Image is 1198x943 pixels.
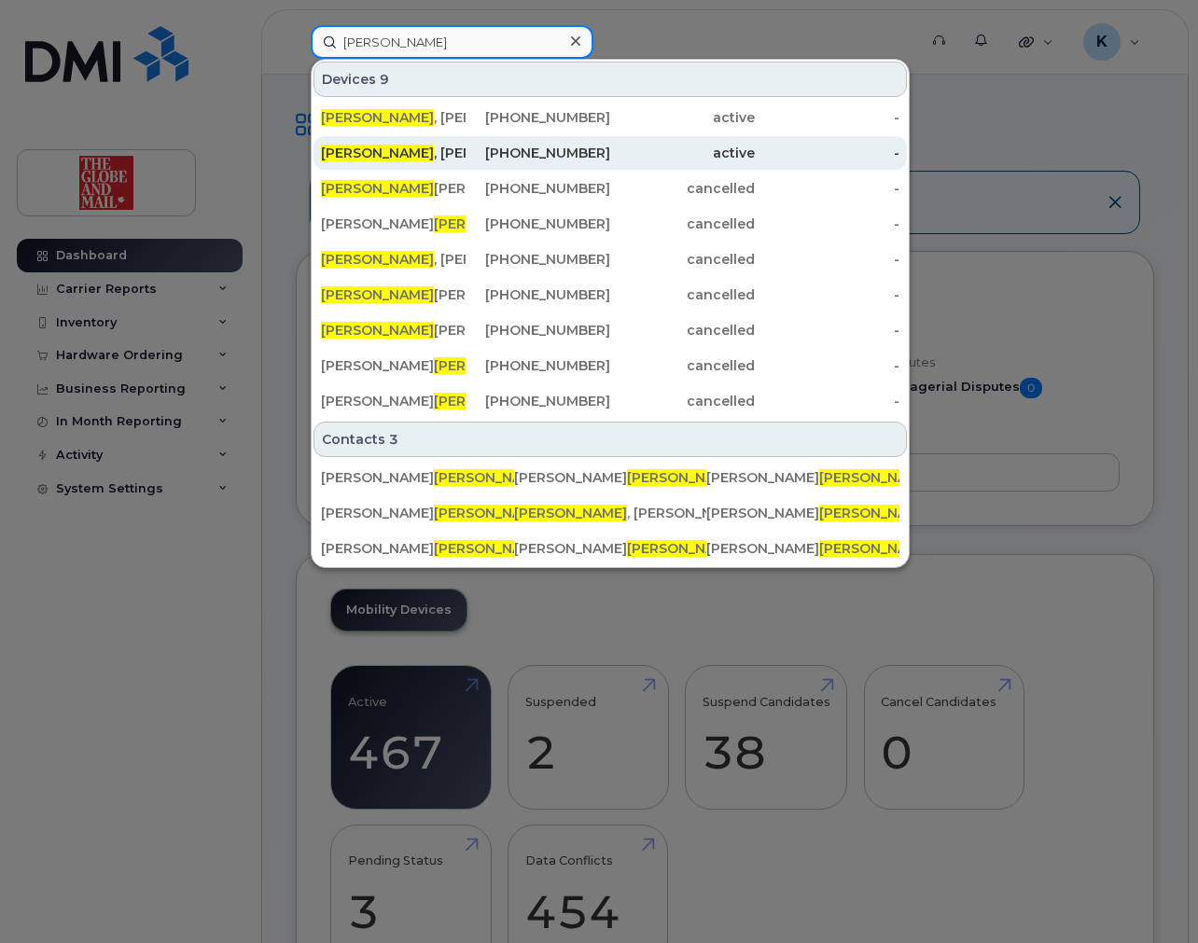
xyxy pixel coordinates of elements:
div: cancelled [610,356,755,375]
a: [PERSON_NAME][PERSON_NAME][PHONE_NUMBER]cancelled- [313,349,907,382]
div: [PERSON_NAME] [321,539,514,558]
div: [PERSON_NAME] [321,356,466,375]
a: [PERSON_NAME][PERSON_NAME][PHONE_NUMBER]cancelled- [313,384,907,418]
div: [PHONE_NUMBER] [466,179,610,198]
div: cancelled [610,179,755,198]
div: [PERSON_NAME] [321,504,514,522]
span: [PERSON_NAME] [819,540,932,557]
div: [PERSON_NAME] [321,179,466,198]
div: - [755,144,899,162]
div: - [755,215,899,233]
div: - [755,250,899,269]
a: [PERSON_NAME][PERSON_NAME][PERSON_NAME][PERSON_NAME][PERSON_NAME][PERSON_NAME]@[DOMAIN_NAME] [313,532,907,565]
div: [PERSON_NAME] [321,468,514,487]
div: - [755,356,899,375]
div: cancelled [610,215,755,233]
div: Devices [313,62,907,97]
span: [PERSON_NAME] [434,540,547,557]
span: [PERSON_NAME] [321,145,434,161]
span: [PERSON_NAME] [321,286,434,303]
div: - [755,179,899,198]
span: [PERSON_NAME] [514,505,627,521]
span: [PERSON_NAME] [321,109,434,126]
div: [PERSON_NAME] @[DOMAIN_NAME] [706,468,899,487]
div: [PERSON_NAME] @[DOMAIN_NAME] [706,539,899,558]
a: [PERSON_NAME][PERSON_NAME][PHONE_NUMBER]cancelled- [313,207,907,241]
div: , [PERSON_NAME] [321,108,466,127]
div: [PERSON_NAME] [321,215,466,233]
div: - [755,285,899,304]
div: [PHONE_NUMBER] [466,356,610,375]
div: [PERSON_NAME] [321,321,466,340]
div: cancelled [610,250,755,269]
a: [PERSON_NAME][PERSON_NAME][PHONE_NUMBER]cancelled- [313,278,907,312]
a: [PERSON_NAME][PERSON_NAME][PERSON_NAME][PERSON_NAME][PERSON_NAME][PERSON_NAME]@[DOMAIN_NAME] [313,461,907,494]
div: Contacts [313,422,907,457]
span: [PERSON_NAME] [321,322,434,339]
div: [PHONE_NUMBER] [466,392,610,410]
div: [PERSON_NAME] [514,468,707,487]
div: [PERSON_NAME] @[DOMAIN_NAME] [706,504,899,522]
div: - [755,321,899,340]
span: 3 [389,430,398,449]
div: [PERSON_NAME] [514,539,707,558]
span: [PERSON_NAME] [434,469,547,486]
span: [PERSON_NAME] [434,357,547,374]
a: [PERSON_NAME][PERSON_NAME][PHONE_NUMBER]cancelled- [313,172,907,205]
span: [PERSON_NAME] [819,469,932,486]
div: [PHONE_NUMBER] [466,144,610,162]
div: cancelled [610,392,755,410]
a: [PERSON_NAME][PERSON_NAME][PHONE_NUMBER]cancelled- [313,313,907,347]
span: [PERSON_NAME] [627,540,740,557]
div: [PERSON_NAME] [321,285,466,304]
div: - [755,108,899,127]
div: [PERSON_NAME] [321,392,466,410]
span: [PERSON_NAME] [434,505,547,521]
span: [PERSON_NAME] [321,180,434,197]
div: , [PERSON_NAME] [321,144,466,162]
div: , [PERSON_NAME] [321,250,466,269]
span: [PERSON_NAME] [627,469,740,486]
div: [PHONE_NUMBER] [466,321,610,340]
span: [PERSON_NAME] [321,251,434,268]
span: [PERSON_NAME] [434,393,547,409]
a: [PERSON_NAME], [PERSON_NAME][PHONE_NUMBER]cancelled- [313,243,907,276]
div: [PHONE_NUMBER] [466,215,610,233]
div: [PHONE_NUMBER] [466,250,610,269]
a: [PERSON_NAME], [PERSON_NAME][PHONE_NUMBER]active- [313,136,907,170]
div: cancelled [610,321,755,340]
div: [PHONE_NUMBER] [466,108,610,127]
span: 9 [380,70,389,89]
span: [PERSON_NAME] [819,505,932,521]
div: [PHONE_NUMBER] [466,285,610,304]
div: active [610,144,755,162]
div: , [PERSON_NAME] [514,504,707,522]
div: - [755,392,899,410]
a: [PERSON_NAME][PERSON_NAME][PERSON_NAME], [PERSON_NAME][PERSON_NAME][PERSON_NAME]@[DOMAIN_NAME] [313,496,907,530]
div: cancelled [610,285,755,304]
a: [PERSON_NAME], [PERSON_NAME][PHONE_NUMBER]active- [313,101,907,134]
div: active [610,108,755,127]
span: [PERSON_NAME] [434,215,547,232]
